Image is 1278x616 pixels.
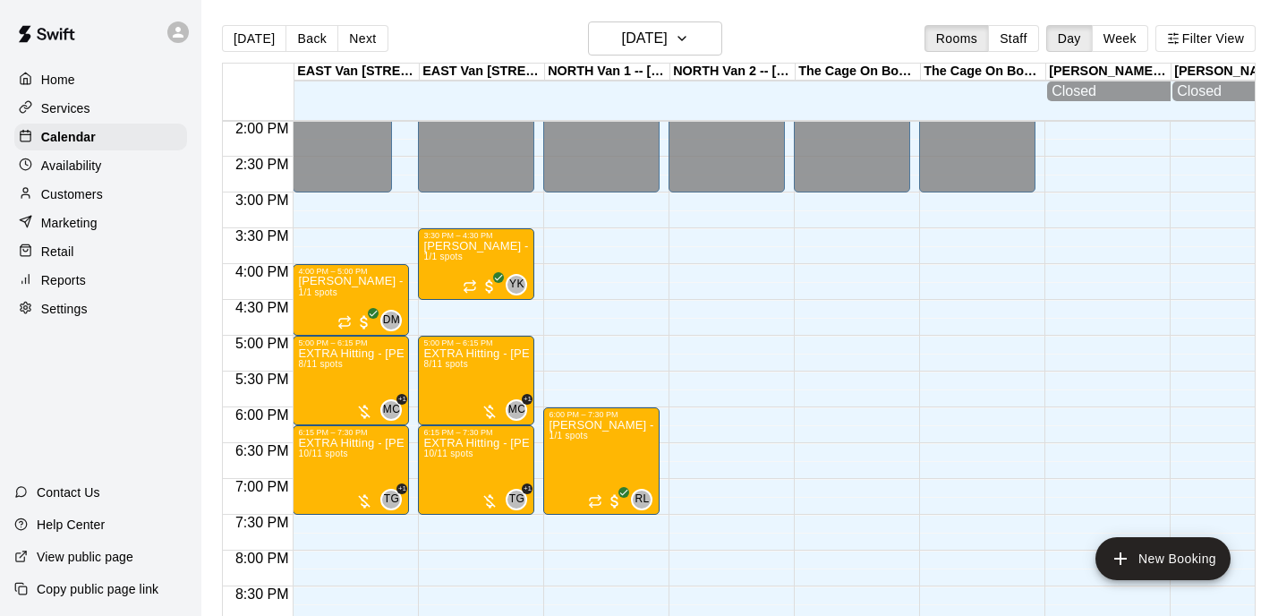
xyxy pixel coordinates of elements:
[298,359,342,369] span: 8/11 spots filled
[231,479,294,494] span: 7:00 PM
[481,278,498,295] span: All customers have paid
[543,407,660,515] div: 6:00 PM – 7:30 PM: Wylie Morris - Thursdays, Sept 4-Oct 9 @ North Van
[418,228,534,300] div: 3:30 PM – 4:30 PM: Maximo McClean - Sept 18 & 23 @ East Van
[463,279,477,294] span: Recurring event
[588,21,722,56] button: [DATE]
[294,64,420,81] div: EAST Van [STREET_ADDRESS]
[37,516,105,534] p: Help Center
[41,300,88,318] p: Settings
[231,228,294,244] span: 3:30 PM
[420,64,545,81] div: EAST Van [STREET_ADDRESS]
[383,312,400,329] span: DM
[231,372,294,387] span: 5:30 PM
[388,399,402,421] span: Michael Crouse & 1 other
[549,431,588,441] span: 1/1 spots filled
[1052,83,1166,99] div: Closed
[921,64,1046,81] div: The Cage On Boundary 2 -- [STREET_ADDRESS] ([PERSON_NAME] & [PERSON_NAME]), [GEOGRAPHIC_DATA]
[231,515,294,530] span: 7:30 PM
[337,25,388,52] button: Next
[41,271,86,289] p: Reports
[988,25,1039,52] button: Staff
[423,359,467,369] span: 8/11 spots filled
[396,483,407,494] span: +1
[606,492,624,510] span: All customers have paid
[41,185,103,203] p: Customers
[423,252,463,261] span: 1/1 spots filled
[231,586,294,602] span: 8:30 PM
[14,210,187,236] a: Marketing
[231,407,294,423] span: 6:00 PM
[509,276,524,294] span: YK
[14,66,187,93] a: Home
[14,267,187,294] a: Reports
[231,551,294,566] span: 8:00 PM
[41,128,96,146] p: Calendar
[418,425,534,515] div: 6:15 PM – 7:30 PM: EXTRA Hitting - Yakima Roster
[388,310,402,331] span: Davis Mabone
[298,267,404,276] div: 4:00 PM – 5:00 PM
[231,443,294,458] span: 6:30 PM
[231,157,294,172] span: 2:30 PM
[1046,64,1171,81] div: [PERSON_NAME] - Fusion Training Centre 1
[513,489,527,510] span: Tyson Gillies & 1 other
[418,336,534,425] div: 5:00 PM – 6:15 PM: EXTRA Hitting - Yakima Roster
[388,489,402,510] span: Tyson Gillies & 1 other
[622,26,668,51] h6: [DATE]
[231,336,294,351] span: 5:00 PM
[298,287,337,297] span: 1/1 spots filled
[423,338,529,347] div: 5:00 PM – 6:15 PM
[545,64,670,81] div: NORTH Van 1 -- [STREET_ADDRESS]
[396,394,407,405] span: +1
[231,300,294,315] span: 4:30 PM
[37,548,133,566] p: View public page
[298,338,404,347] div: 5:00 PM – 6:15 PM
[293,264,409,336] div: 4:00 PM – 5:00 PM: Callum Sinclair - Thurs, Sept 4-25 @ East Van
[384,491,399,509] span: TG
[423,231,529,240] div: 3:30 PM – 4:30 PM
[14,295,187,322] div: Settings
[513,274,527,295] span: Yuma Kiyono
[508,401,525,419] span: MC
[14,181,187,208] a: Customers
[924,25,989,52] button: Rooms
[380,399,402,421] div: Michael Crouse
[1092,25,1148,52] button: Week
[1095,537,1231,580] button: add
[14,95,187,122] a: Services
[635,491,649,509] span: RL
[41,214,98,232] p: Marketing
[14,238,187,265] a: Retail
[423,449,473,458] span: 10/11 spots filled
[796,64,921,81] div: The Cage On Boundary 1 -- [STREET_ADDRESS] ([PERSON_NAME] & [PERSON_NAME]), [GEOGRAPHIC_DATA]
[506,399,527,421] div: Michael Crouse
[337,315,352,329] span: Recurring event
[298,428,404,437] div: 6:15 PM – 7:30 PM
[1155,25,1256,52] button: Filter View
[14,152,187,179] a: Availability
[355,313,373,331] span: All customers have paid
[14,124,187,150] a: Calendar
[383,401,400,419] span: MC
[506,489,527,510] div: Tyson Gillies
[522,483,532,494] span: +1
[549,410,654,419] div: 6:00 PM – 7:30 PM
[41,157,102,175] p: Availability
[631,489,652,510] div: Ryan Leonard
[293,425,409,515] div: 6:15 PM – 7:30 PM: EXTRA Hitting - Yakima Roster
[285,25,338,52] button: Back
[293,336,409,425] div: 5:00 PM – 6:15 PM: EXTRA Hitting - Yakima Roster
[41,243,74,261] p: Retail
[380,489,402,510] div: Tyson Gillies
[37,483,100,501] p: Contact Us
[41,71,75,89] p: Home
[509,491,524,509] span: TG
[1046,25,1093,52] button: Day
[380,310,402,331] div: Davis Mabone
